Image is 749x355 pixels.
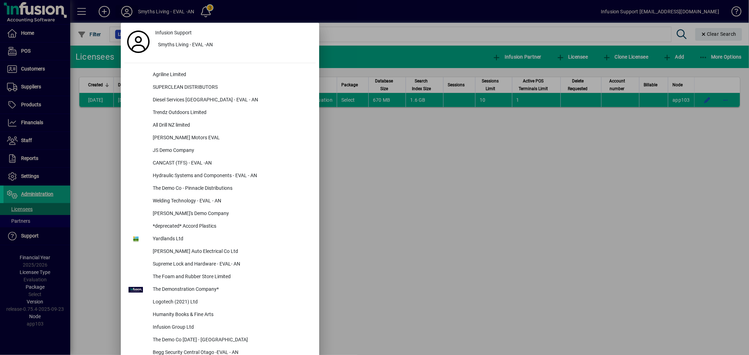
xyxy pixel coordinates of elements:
[147,309,316,321] div: Humanity Books & Fine Arts
[124,321,316,334] button: Infusion Group Ltd
[124,94,316,107] button: Diesel Services [GEOGRAPHIC_DATA] - EVAL - AN
[124,170,316,182] button: Hydraulic Systems and Components - EVAL - AN
[147,182,316,195] div: The Demo Co - Pinnacle Distributions
[124,296,316,309] button: Logotech (2021) Ltd
[124,220,316,233] button: *deprecated* Accord Plastics
[124,119,316,132] button: All Drill NZ limited
[124,246,316,258] button: [PERSON_NAME] Auto Electrical Co Ltd
[147,132,316,145] div: [PERSON_NAME] Motors EVAL
[147,81,316,94] div: SUPERCLEAN DISTRIBUTORS
[147,296,316,309] div: Logotech (2021) Ltd
[147,283,316,296] div: The Demonstration Company*
[147,233,316,246] div: Yardlands Ltd
[124,145,316,157] button: JS Demo Company
[124,283,316,296] button: The Demonstration Company*
[147,170,316,182] div: Hydraulic Systems and Components - EVAL - AN
[147,271,316,283] div: The Foam and Rubber Store Limited
[124,35,152,48] a: Profile
[147,69,316,81] div: Agriline Limited
[147,94,316,107] div: Diesel Services [GEOGRAPHIC_DATA] - EVAL - AN
[124,208,316,220] button: [PERSON_NAME]'s Demo Company
[152,39,316,52] button: Smyths Living - EVAL -AN
[152,26,316,39] a: Infusion Support
[124,309,316,321] button: Humanity Books & Fine Arts
[147,334,316,347] div: The Demo Co [DATE] - [GEOGRAPHIC_DATA]
[147,208,316,220] div: [PERSON_NAME]'s Demo Company
[124,81,316,94] button: SUPERCLEAN DISTRIBUTORS
[147,119,316,132] div: All Drill NZ limited
[124,271,316,283] button: The Foam and Rubber Store Limited
[155,29,192,36] span: Infusion Support
[124,258,316,271] button: Supreme Lock and Hardware - EVAL- AN
[147,145,316,157] div: JS Demo Company
[124,157,316,170] button: CANCAST (TFS) - EVAL -AN
[124,107,316,119] button: Trendz Outdoors Limited
[147,321,316,334] div: Infusion Group Ltd
[147,258,316,271] div: Supreme Lock and Hardware - EVAL- AN
[124,69,316,81] button: Agriline Limited
[147,195,316,208] div: Welding Technology - EVAL - AN
[124,233,316,246] button: Yardlands Ltd
[124,195,316,208] button: Welding Technology - EVAL - AN
[147,220,316,233] div: *deprecated* Accord Plastics
[124,334,316,347] button: The Demo Co [DATE] - [GEOGRAPHIC_DATA]
[147,157,316,170] div: CANCAST (TFS) - EVAL -AN
[147,107,316,119] div: Trendz Outdoors Limited
[147,246,316,258] div: [PERSON_NAME] Auto Electrical Co Ltd
[124,182,316,195] button: The Demo Co - Pinnacle Distributions
[124,132,316,145] button: [PERSON_NAME] Motors EVAL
